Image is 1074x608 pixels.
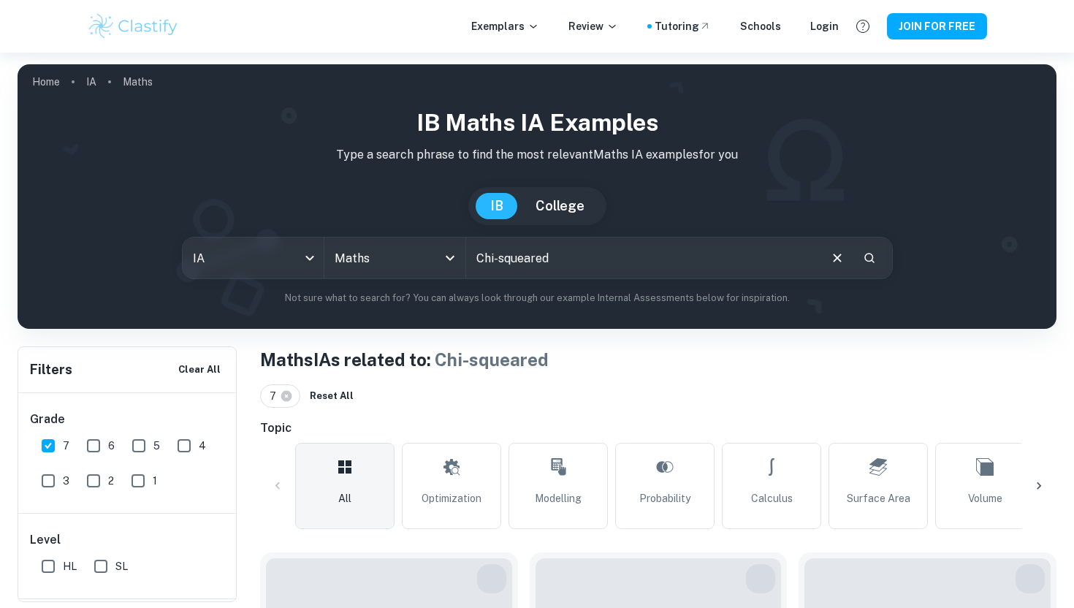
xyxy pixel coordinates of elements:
button: Clear All [175,359,224,381]
span: Modelling [535,490,582,506]
input: E.g. neural networks, space, population modelling... [466,237,818,278]
h6: Level [30,531,226,549]
h1: IB Maths IA examples [29,105,1045,140]
p: Review [568,18,618,34]
button: IB [476,193,518,219]
span: 6 [108,438,115,454]
button: Open [440,248,460,268]
button: Clear [823,244,851,272]
img: Clastify logo [87,12,180,41]
div: IA [183,237,324,278]
a: Login [810,18,839,34]
span: Probability [639,490,690,506]
h6: Grade [30,411,226,428]
p: Maths [123,74,153,90]
a: Home [32,72,60,92]
span: 7 [270,388,283,404]
span: Surface Area [847,490,910,506]
span: Calculus [751,490,793,506]
div: 7 [260,384,300,408]
span: 2 [108,473,114,489]
span: SL [115,558,128,574]
span: 1 [153,473,157,489]
span: Optimization [422,490,481,506]
span: Volume [968,490,1002,506]
button: Search [857,246,882,270]
span: 3 [63,473,69,489]
img: profile cover [18,64,1056,329]
a: Tutoring [655,18,711,34]
a: Schools [740,18,781,34]
button: College [521,193,599,219]
p: Exemplars [471,18,539,34]
span: Chi-squeared [435,349,549,370]
span: All [338,490,351,506]
button: Help and Feedback [850,14,875,39]
span: HL [63,558,77,574]
span: 4 [199,438,206,454]
h6: Filters [30,360,72,380]
p: Not sure what to search for? You can always look through our example Internal Assessments below f... [29,291,1045,305]
span: 7 [63,438,69,454]
h1: Maths IAs related to: [260,346,1056,373]
a: IA [86,72,96,92]
h6: Topic [260,419,1056,437]
p: Type a search phrase to find the most relevant Maths IA examples for you [29,146,1045,164]
span: 5 [153,438,160,454]
button: JOIN FOR FREE [887,13,987,39]
button: Reset All [306,385,357,407]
